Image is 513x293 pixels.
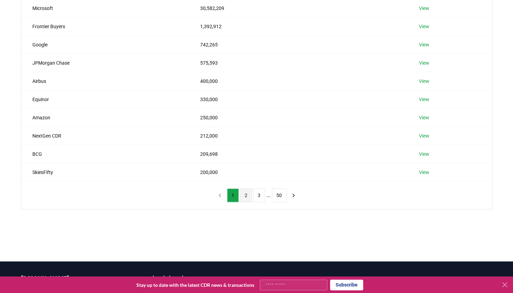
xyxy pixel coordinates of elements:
[21,35,189,54] td: Google
[21,127,189,145] td: NextGen CDR
[419,41,429,48] a: View
[419,96,429,103] a: View
[21,90,189,108] td: Equinor
[272,188,286,202] button: 50
[21,54,189,72] td: JPMorgan Chase
[189,35,408,54] td: 742,265
[21,145,189,163] td: BCG
[288,188,299,202] button: next page
[189,90,408,108] td: 330,000
[21,17,189,35] td: Frontier Buyers
[419,78,429,85] a: View
[419,169,429,176] a: View
[21,108,189,127] td: Amazon
[419,23,429,30] a: View
[153,274,257,282] a: Leaderboards
[21,274,125,283] p: [DOMAIN_NAME]
[189,108,408,127] td: 250,000
[21,72,189,90] td: Airbus
[266,191,270,199] li: ...
[227,188,239,202] button: 1
[189,72,408,90] td: 400,000
[189,127,408,145] td: 212,000
[240,188,252,202] button: 2
[419,132,429,139] a: View
[189,145,408,163] td: 209,698
[189,17,408,35] td: 1,392,912
[419,151,429,158] a: View
[189,54,408,72] td: 575,593
[189,163,408,181] td: 200,000
[419,59,429,66] a: View
[419,114,429,121] a: View
[253,188,265,202] button: 3
[419,5,429,12] a: View
[21,163,189,181] td: SkiesFifty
